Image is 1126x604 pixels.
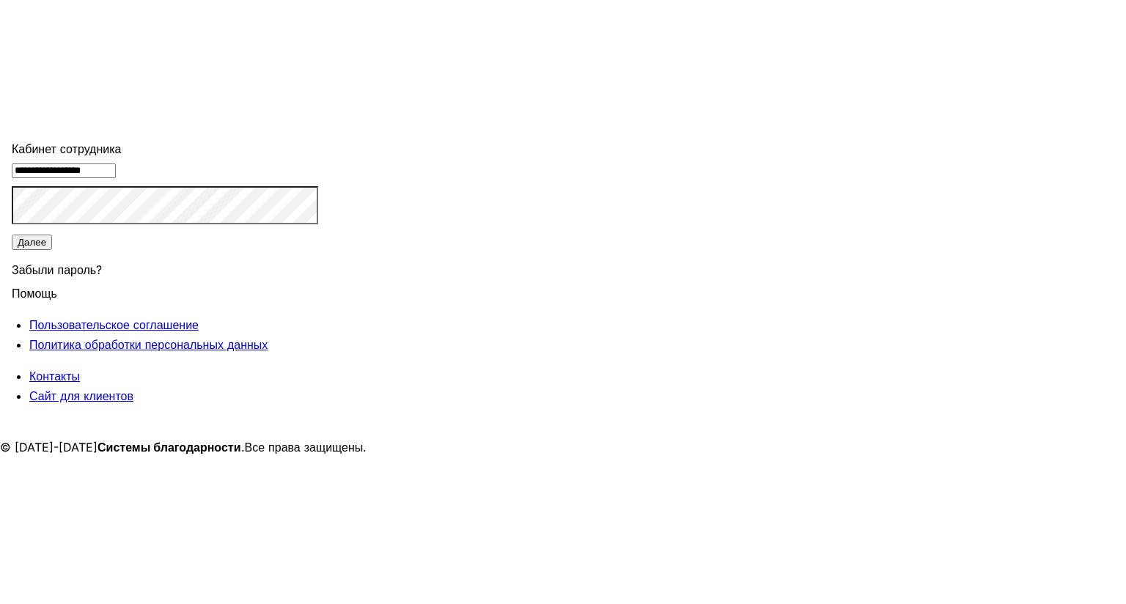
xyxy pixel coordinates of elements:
[245,440,367,454] span: Все права защищены.
[29,388,133,403] a: Сайт для клиентов
[12,139,318,159] div: Кабинет сотрудника
[29,317,199,332] a: Пользовательское соглашение
[29,369,80,383] a: Контакты
[97,440,241,454] strong: Системы благодарности
[12,235,52,250] button: Далее
[29,337,268,352] a: Политика обработки персональных данных
[12,251,318,284] div: Забыли пароль?
[12,277,57,301] span: Помощь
